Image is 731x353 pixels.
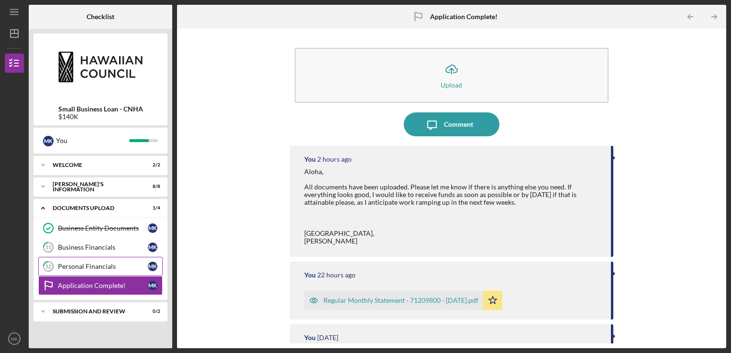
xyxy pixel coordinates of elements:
[317,271,355,279] time: 2025-09-15 23:07
[56,132,129,149] div: You
[53,205,136,211] div: DOCUMENTS UPLOAD
[45,244,51,251] tspan: 11
[143,309,160,314] div: 0 / 2
[45,264,51,270] tspan: 12
[430,13,498,21] b: Application Complete!
[38,219,163,238] a: Business Entity DocumentsMK
[58,105,143,113] b: Small Business Loan - CNHA
[58,243,148,251] div: Business Financials
[143,205,160,211] div: 1 / 4
[58,224,148,232] div: Business Entity Documents
[148,223,157,233] div: M K
[33,38,167,96] img: Product logo
[148,262,157,271] div: M K
[148,243,157,252] div: M K
[43,136,54,146] div: M K
[317,334,338,342] time: 2025-09-15 21:09
[87,13,114,21] b: Checklist
[58,263,148,270] div: Personal Financials
[53,309,136,314] div: SUBMISSION AND REVIEW
[53,181,136,192] div: [PERSON_NAME]'S INFORMATION
[38,238,163,257] a: 11Business FinancialsMK
[295,48,609,103] button: Upload
[304,291,502,310] button: Regular Monthly Statement - 71209800 - [DATE].pdf
[38,276,163,295] a: Application Complete!MK
[304,168,602,245] div: Aloha, All documents have been uploaded. Please let me know if there is anything else you need. I...
[53,162,136,168] div: WELCOME
[5,329,24,348] button: MK
[404,112,499,136] button: Comment
[148,281,157,290] div: M K
[444,112,473,136] div: Comment
[58,113,143,121] div: $140K
[304,271,316,279] div: You
[11,336,18,342] text: MK
[38,257,163,276] a: 12Personal FinancialsMK
[304,155,316,163] div: You
[143,184,160,189] div: 8 / 8
[143,162,160,168] div: 2 / 2
[304,334,316,342] div: You
[441,81,462,88] div: Upload
[317,155,352,163] time: 2025-09-16 19:38
[323,297,478,304] div: Regular Monthly Statement - 71209800 - [DATE].pdf
[58,282,148,289] div: Application Complete!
